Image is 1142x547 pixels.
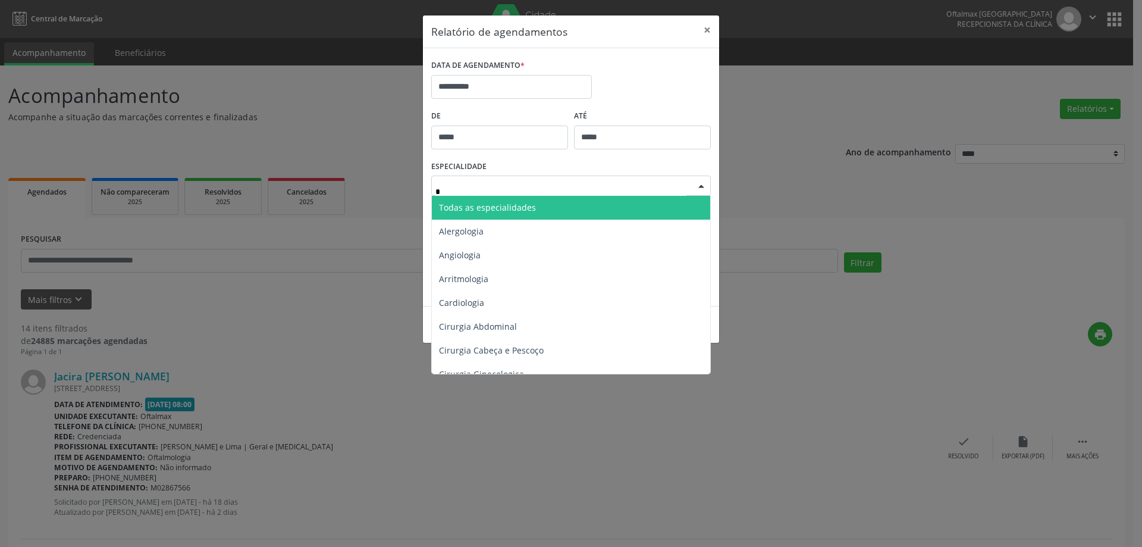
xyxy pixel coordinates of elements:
span: Angiologia [439,249,481,261]
label: ESPECIALIDADE [431,158,487,176]
span: Alergologia [439,226,484,237]
span: Cirurgia Ginecologica [439,368,524,380]
h5: Relatório de agendamentos [431,24,567,39]
label: DATA DE AGENDAMENTO [431,57,525,75]
button: Close [695,15,719,45]
span: Arritmologia [439,273,488,285]
label: ATÉ [574,107,711,126]
span: Cardiologia [439,297,484,308]
label: De [431,107,568,126]
span: Cirurgia Cabeça e Pescoço [439,345,544,356]
span: Cirurgia Abdominal [439,321,517,332]
span: Todas as especialidades [439,202,536,213]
